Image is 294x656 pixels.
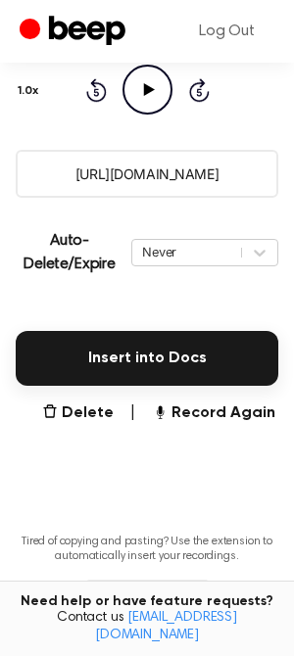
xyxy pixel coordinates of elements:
[129,401,136,425] span: |
[16,535,278,564] p: Tired of copying and pasting? Use the extension to automatically insert your recordings.
[16,331,278,386] button: Insert into Docs
[142,243,231,261] div: Never
[179,8,274,55] a: Log Out
[12,610,282,644] span: Contact us
[42,401,114,425] button: Delete
[20,13,130,51] a: Beep
[95,611,237,642] a: [EMAIL_ADDRESS][DOMAIN_NAME]
[152,401,275,425] button: Record Again
[16,229,123,276] p: Auto-Delete/Expire
[16,74,46,108] button: 1.0x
